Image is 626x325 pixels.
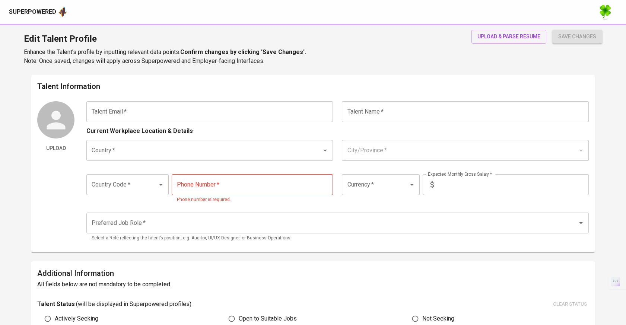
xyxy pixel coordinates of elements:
button: Open [156,179,166,190]
span: Not Seeking [422,314,454,323]
img: f9493b8c-82b8-4f41-8722-f5d69bb1b761.jpg [598,4,613,19]
p: Talent Status [37,300,75,309]
span: save changes [558,32,596,41]
p: Phone number is required. [177,196,328,204]
button: Open [576,218,586,228]
p: Current Workplace Location & Details [86,127,193,136]
button: Upload [37,141,74,155]
h6: Talent Information [37,80,589,92]
button: upload & parse resume [471,30,546,44]
p: Select a Role reflecting the talent’s position, e.g. Auditor, UI/UX Designer, or Business Operati... [92,235,584,242]
p: Enhance the Talent's profile by inputting relevant data points. Note: Once saved, changes will ap... [24,48,306,66]
span: upload & parse resume [477,32,540,41]
h6: All fields below are not mandatory to be completed. [37,279,589,290]
span: Open to Suitable Jobs [239,314,297,323]
button: save changes [552,30,602,44]
span: Upload [40,144,72,153]
h6: Additional Information [37,267,589,279]
p: ( will be displayed in Superpowered profiles ) [76,300,191,309]
button: Open [320,145,330,156]
button: Open [407,179,417,190]
h1: Edit Talent Profile [24,30,306,48]
img: app logo [58,6,68,17]
b: Confirm changes by clicking 'Save Changes'. [180,48,306,55]
div: Superpowered [9,8,56,16]
span: Actively Seeking [55,314,98,323]
a: Superpoweredapp logo [9,6,68,17]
